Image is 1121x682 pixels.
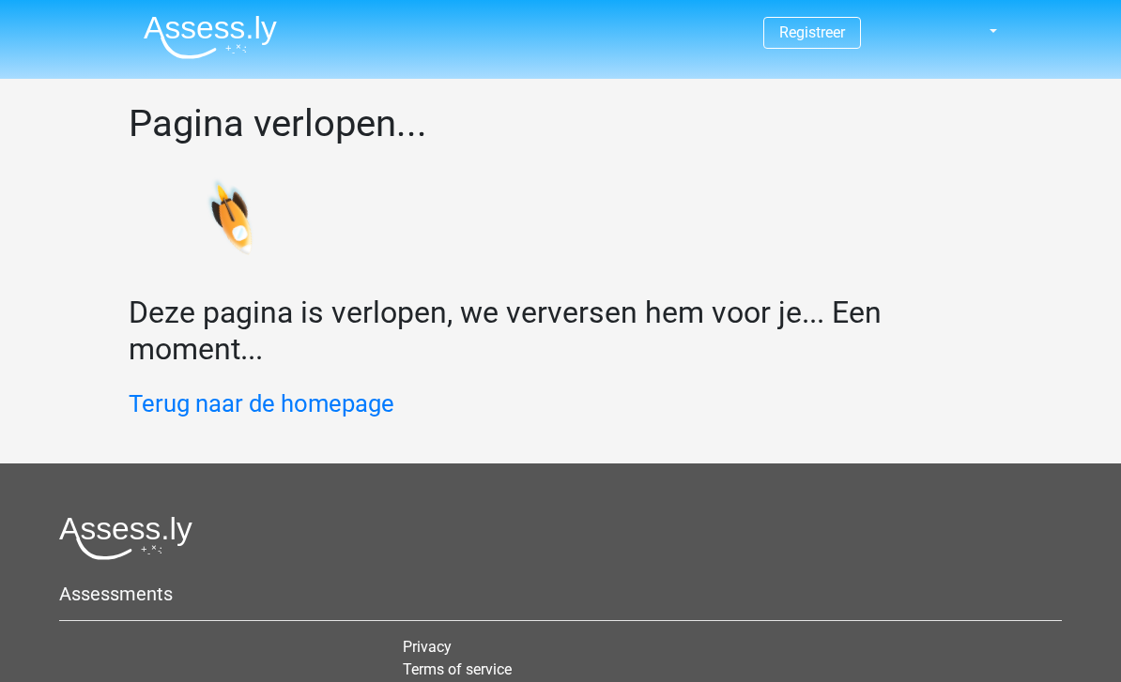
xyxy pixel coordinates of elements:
[129,389,394,417] a: Terug naar de homepage
[59,516,192,560] img: Assessly logo
[144,15,277,59] img: Assessly
[403,660,512,678] a: Terms of service
[779,23,845,41] a: Registreer
[97,140,276,310] img: spaceship-tilt.54adf63d3263.svg
[403,638,452,656] a: Privacy
[59,583,1062,605] h5: Assessments
[129,295,992,367] h2: Deze pagina is verlopen, we verversen hem voor je... Een moment...
[129,101,992,146] h1: Pagina verlopen...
